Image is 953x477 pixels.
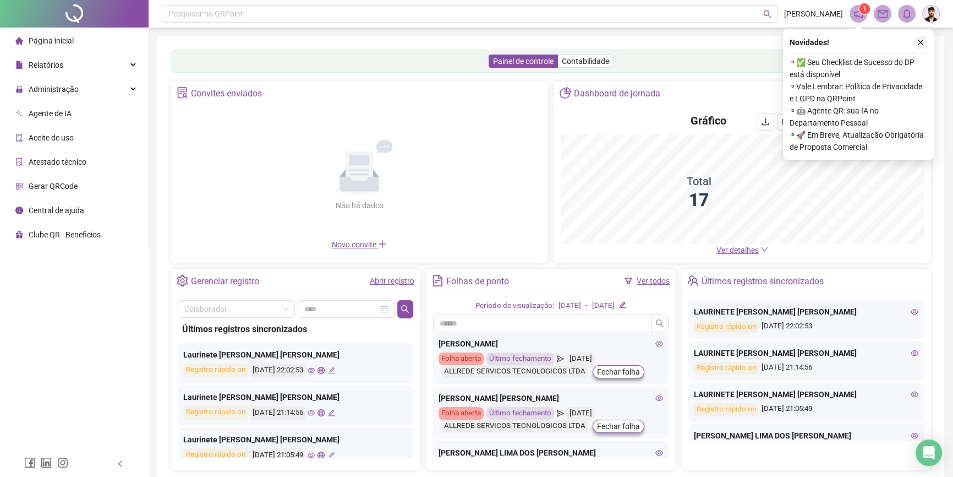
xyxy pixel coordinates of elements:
div: Últimos registros sincronizados [702,272,824,291]
span: left [117,460,124,468]
div: [DATE] [558,300,581,312]
span: Agente de IA [29,109,72,118]
span: eye [308,409,315,416]
h4: Gráfico [691,113,726,128]
span: eye [655,340,663,348]
div: Folha aberta [439,353,484,365]
button: Fechar folha [593,420,644,433]
span: Página inicial [29,36,74,45]
sup: 1 [859,3,870,14]
div: [DATE] [567,407,595,420]
div: [PERSON_NAME] [PERSON_NAME] [439,392,663,404]
span: send [557,353,564,365]
span: edit [328,367,335,374]
span: eye [911,391,918,398]
span: global [317,409,325,416]
span: Novidades ! [790,36,829,48]
div: [DATE] 21:05:49 [251,448,305,462]
span: eye [655,449,663,457]
div: Convites enviados [191,84,262,103]
div: Registro rápido on [694,362,759,375]
span: reload [781,117,790,126]
div: Período de visualização: [475,300,554,312]
span: Relatórios [29,61,63,69]
div: Último fechamento [486,353,554,365]
div: Laurinete [PERSON_NAME] [PERSON_NAME] [183,349,408,361]
img: 92130 [923,6,939,22]
div: Não há dados [309,199,410,212]
div: Registro rápido on [694,403,759,416]
span: linkedin [41,457,52,468]
span: edit [328,409,335,416]
span: Contabilidade [562,57,609,66]
div: - [585,300,588,312]
span: file [15,61,23,69]
div: [DATE] 21:05:49 [694,403,918,416]
span: eye [911,308,918,316]
span: eye [308,452,315,459]
div: [PERSON_NAME] LIMA DOS [PERSON_NAME] [694,430,918,442]
div: Registro rápido on [694,321,759,333]
span: send [557,407,564,420]
div: Registro rápido on [183,448,248,462]
span: down [760,246,768,253]
span: ⚬ Vale Lembrar: Política de Privacidade e LGPD na QRPoint [790,80,927,105]
div: [DATE] 21:14:56 [251,406,305,420]
span: home [15,37,23,45]
span: Aceite de uso [29,133,74,142]
span: filter [625,277,632,285]
div: Últimos registros sincronizados [182,322,409,336]
div: ALLREDE SERVICOS TECNOLOGICOS LTDA [441,420,588,432]
span: Gerar QRCode [29,182,78,191]
span: global [317,367,325,374]
div: [PERSON_NAME] [439,338,663,350]
span: search [763,10,771,18]
span: file-text [432,275,443,286]
div: Folhas de ponto [446,272,509,291]
a: Abrir registro [370,277,414,285]
a: Ver detalhes down [716,246,768,254]
div: Open Intercom Messenger [916,440,942,466]
div: Folha aberta [439,407,484,420]
span: search [655,319,664,328]
span: lock [15,85,23,93]
div: LAURINETE [PERSON_NAME] [PERSON_NAME] [694,347,918,359]
span: plus [378,240,387,248]
span: search [401,305,409,313]
span: ⚬ ✅ Seu Checklist de Sucesso do DP está disponível [790,56,927,80]
span: mail [878,9,888,19]
div: ALLREDE SERVICOS TECNOLOGICOS LTDA [441,365,588,378]
span: gift [15,231,23,238]
span: edit [328,452,335,459]
span: pie-chart [560,87,571,99]
span: Ver detalhes [716,246,759,254]
span: edit [619,301,626,308]
div: [DATE] [567,353,595,365]
div: Gerenciar registro [191,272,259,291]
span: setting [177,275,188,286]
span: bell [902,9,912,19]
div: Laurinete [PERSON_NAME] [PERSON_NAME] [183,391,408,403]
span: Fechar folha [597,420,640,432]
div: LAURINETE [PERSON_NAME] [PERSON_NAME] [694,388,918,400]
span: close [917,39,924,46]
div: [DATE] 22:02:53 [251,364,305,377]
span: download [761,117,770,126]
div: Registro rápido on [183,364,248,377]
div: Último fechamento [486,407,554,420]
div: Laurinete [PERSON_NAME] [PERSON_NAME] [183,433,408,446]
div: [DATE] [592,300,615,312]
span: Clube QR - Beneficios [29,230,101,239]
span: Fechar folha [597,366,640,378]
span: audit [15,134,23,142]
span: ⚬ 🤖 Agente QR: sua IA no Departamento Pessoal [790,105,927,129]
span: solution [15,158,23,166]
span: [PERSON_NAME] [784,8,843,20]
span: Painel de controle [493,57,554,66]
div: [DATE] 22:02:53 [694,321,918,333]
a: Ver todos [637,277,670,285]
span: facebook [24,457,35,468]
div: Registro rápido on [183,406,248,420]
span: global [317,452,325,459]
div: [DATE] 21:14:56 [694,362,918,375]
